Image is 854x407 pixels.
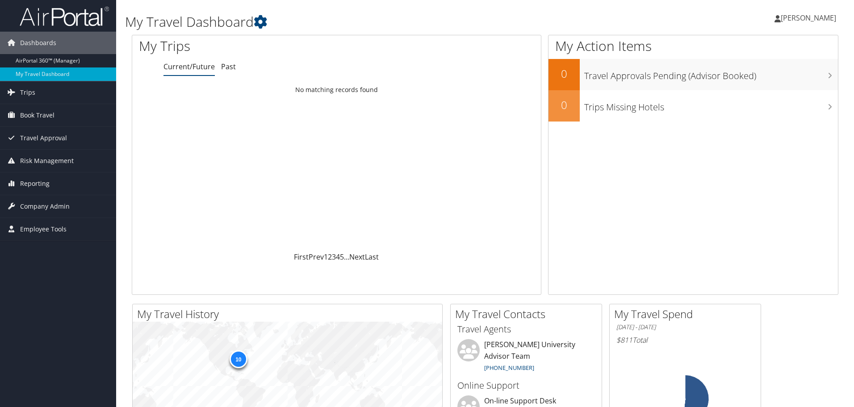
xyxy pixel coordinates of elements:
span: $811 [616,335,632,345]
h3: Travel Approvals Pending (Advisor Booked) [584,65,838,82]
a: 3 [332,252,336,262]
span: Risk Management [20,150,74,172]
a: Current/Future [163,62,215,71]
h1: My Trips [139,37,364,55]
h1: My Action Items [548,37,838,55]
span: Reporting [20,172,50,195]
a: [PERSON_NAME] [774,4,845,31]
a: [PHONE_NUMBER] [484,364,534,372]
li: [PERSON_NAME] University Advisor Team [453,339,599,376]
a: Last [365,252,379,262]
img: airportal-logo.png [20,6,109,27]
a: 4 [336,252,340,262]
a: 0Trips Missing Hotels [548,90,838,122]
span: Book Travel [20,104,54,126]
h3: Travel Agents [457,323,595,336]
span: Travel Approval [20,127,67,149]
h2: My Travel History [137,306,442,322]
h1: My Travel Dashboard [125,13,605,31]
h2: 0 [548,66,580,81]
span: … [344,252,349,262]
h2: My Travel Contacts [455,306,602,322]
h2: 0 [548,97,580,113]
span: Dashboards [20,32,56,54]
td: No matching records found [132,82,541,98]
a: 0Travel Approvals Pending (Advisor Booked) [548,59,838,90]
a: 2 [328,252,332,262]
h2: My Travel Spend [614,306,761,322]
span: Company Admin [20,195,70,218]
a: 1 [324,252,328,262]
span: Trips [20,81,35,104]
h6: [DATE] - [DATE] [616,323,754,331]
h3: Online Support [457,379,595,392]
a: Past [221,62,236,71]
span: Employee Tools [20,218,67,240]
a: First [294,252,309,262]
a: 5 [340,252,344,262]
span: [PERSON_NAME] [781,13,836,23]
a: Next [349,252,365,262]
h6: Total [616,335,754,345]
h3: Trips Missing Hotels [584,97,838,113]
a: Prev [309,252,324,262]
div: 10 [229,350,247,368]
